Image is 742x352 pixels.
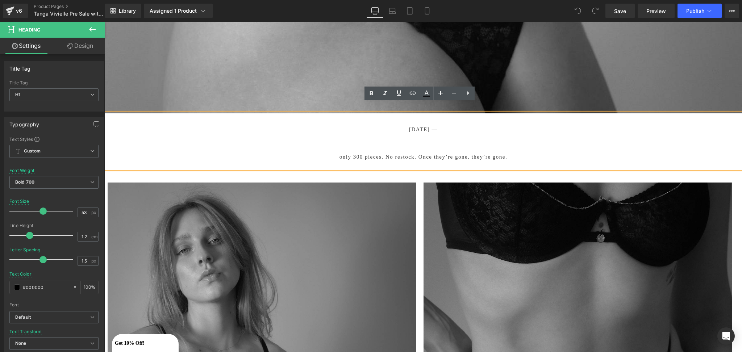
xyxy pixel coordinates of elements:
[34,11,103,17] span: Tanga Vivielle Pre Sale with costs
[638,4,675,18] a: Preview
[646,7,666,15] span: Preview
[119,8,136,14] span: Library
[15,314,31,320] i: Default
[717,327,735,345] div: Open Intercom Messenger
[91,234,97,239] span: em
[14,6,24,16] div: v6
[105,4,141,18] a: New Library
[678,4,722,18] button: Publish
[304,105,333,110] span: [DATE] —
[18,27,41,33] span: Heading
[235,132,403,138] span: only 300 pieces. No restock. Once they’re gone, they’re gone.
[9,247,41,252] div: Letter Spacing
[7,312,74,330] div: Get 10% Off!
[686,8,704,14] span: Publish
[15,92,20,97] b: H1
[9,329,42,334] div: Text Transform
[3,4,28,18] a: v6
[725,4,739,18] button: More
[23,283,69,291] input: Color
[9,117,39,127] div: Typography
[9,302,99,307] div: Font
[9,62,31,72] div: Title Tag
[34,4,117,9] a: Product Pages
[91,259,97,263] span: px
[366,4,384,18] a: Desktop
[571,4,585,18] button: Undo
[9,136,99,142] div: Text Styles
[9,80,99,85] div: Title Tag
[384,4,401,18] a: Laptop
[15,179,34,185] b: Bold 700
[401,4,418,18] a: Tablet
[24,148,41,154] b: Custom
[150,7,207,14] div: Assigned 1 Product
[9,223,99,228] div: Line Height
[10,319,40,324] span: Get 10% Off!
[15,340,26,346] b: None
[9,199,29,204] div: Font Size
[54,38,107,54] a: Design
[418,4,436,18] a: Mobile
[9,168,34,173] div: Font Weight
[91,210,97,215] span: px
[588,4,603,18] button: Redo
[9,272,32,277] div: Text Color
[81,281,98,294] div: %
[614,7,626,15] span: Save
